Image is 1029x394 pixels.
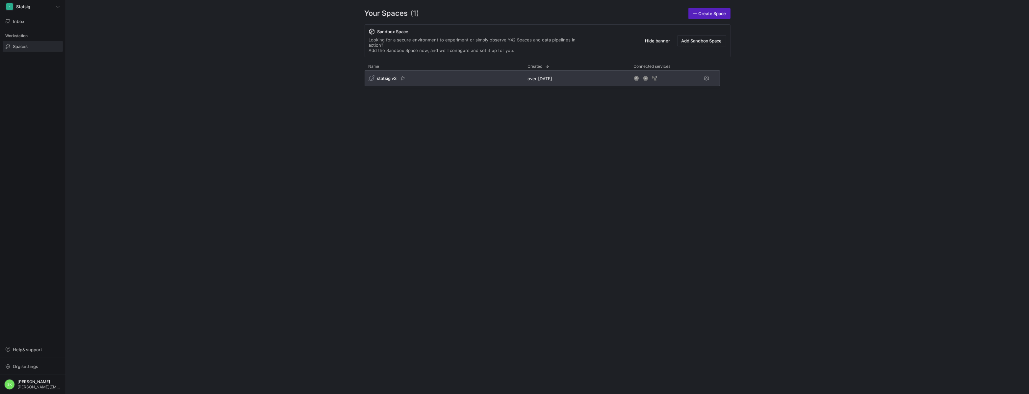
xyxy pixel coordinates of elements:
button: Hide banner [641,35,675,46]
span: Spaces [13,44,28,49]
span: Hide banner [645,38,670,43]
span: [PERSON_NAME] [17,380,61,384]
span: Help & support [13,347,42,352]
a: Org settings [3,364,63,370]
a: Spaces [3,41,63,52]
div: Press SPACE to select this row. [365,70,720,89]
button: Add Sandbox Space [677,35,726,46]
button: Help& support [3,344,63,355]
button: Org settings [3,361,63,372]
span: Add Sandbox Space [682,38,722,43]
span: over [DATE] [528,76,553,81]
div: SK [4,379,15,390]
a: Create Space [688,8,731,19]
div: S [6,3,13,10]
button: SK[PERSON_NAME][PERSON_NAME][EMAIL_ADDRESS][DOMAIN_NAME] [3,378,63,391]
div: Workstation [3,31,63,41]
span: Statsig [16,4,30,9]
span: Name [369,64,379,69]
span: statsig v3 [377,76,397,81]
span: Sandbox Space [377,29,409,34]
span: Create Space [699,11,726,16]
span: [PERSON_NAME][EMAIL_ADDRESS][DOMAIN_NAME] [17,385,61,389]
div: Looking for a secure environment to experiment or simply observe Y42 Spaces and data pipelines in... [369,37,589,53]
span: Created [528,64,543,69]
button: Inbox [3,16,63,27]
span: Connected services [634,64,671,69]
span: Inbox [13,19,24,24]
span: (1) [411,8,419,19]
span: Your Spaces [365,8,408,19]
span: Org settings [13,364,38,369]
